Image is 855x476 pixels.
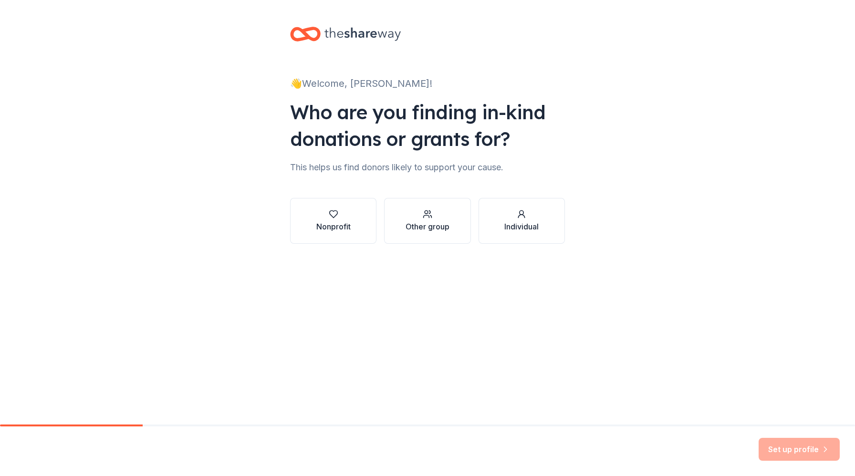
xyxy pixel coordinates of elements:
[290,198,376,244] button: Nonprofit
[290,160,565,175] div: This helps us find donors likely to support your cause.
[290,76,565,91] div: 👋 Welcome, [PERSON_NAME]!
[316,221,351,232] div: Nonprofit
[384,198,470,244] button: Other group
[290,99,565,152] div: Who are you finding in-kind donations or grants for?
[406,221,449,232] div: Other group
[504,221,539,232] div: Individual
[479,198,565,244] button: Individual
